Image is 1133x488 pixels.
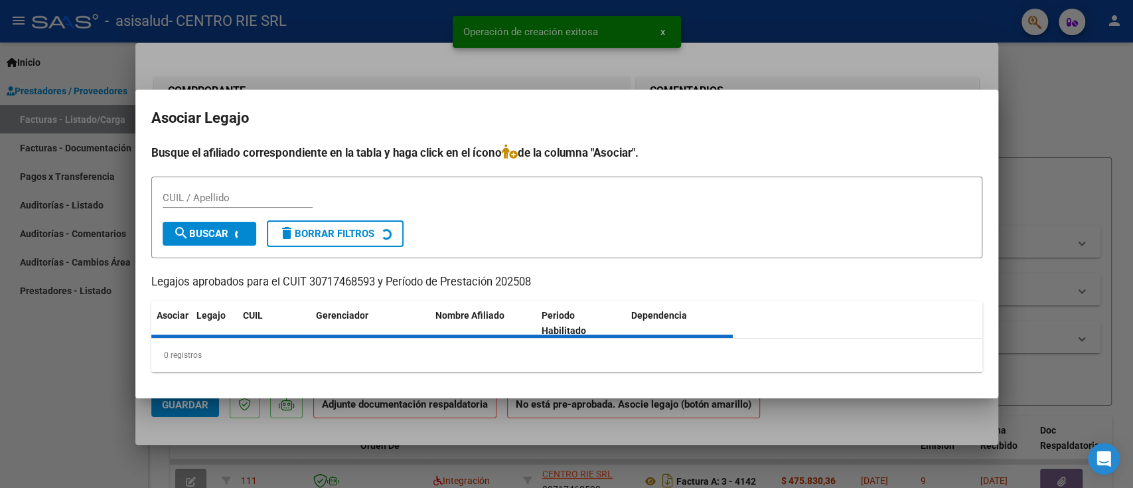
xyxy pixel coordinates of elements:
datatable-header-cell: Nombre Afiliado [430,301,537,345]
p: Legajos aprobados para el CUIT 30717468593 y Período de Prestación 202508 [151,274,982,291]
h2: Asociar Legajo [151,106,982,131]
span: Asociar [157,310,189,321]
datatable-header-cell: Dependencia [626,301,733,345]
span: Buscar [173,228,228,240]
mat-icon: search [173,225,189,241]
datatable-header-cell: CUIL [238,301,311,345]
datatable-header-cell: Gerenciador [311,301,430,345]
span: Borrar Filtros [279,228,374,240]
span: Legajo [196,310,226,321]
h4: Busque el afiliado correspondiente en la tabla y haga click en el ícono de la columna "Asociar". [151,144,982,161]
span: Periodo Habilitado [542,310,586,336]
mat-icon: delete [279,225,295,241]
datatable-header-cell: Asociar [151,301,191,345]
span: Dependencia [631,310,687,321]
div: Open Intercom Messenger [1088,443,1120,475]
span: Gerenciador [316,310,368,321]
datatable-header-cell: Legajo [191,301,238,345]
button: Buscar [163,222,256,246]
datatable-header-cell: Periodo Habilitado [536,301,626,345]
div: 0 registros [151,339,982,372]
span: CUIL [243,310,263,321]
button: Borrar Filtros [267,220,404,247]
span: Nombre Afiliado [435,310,504,321]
